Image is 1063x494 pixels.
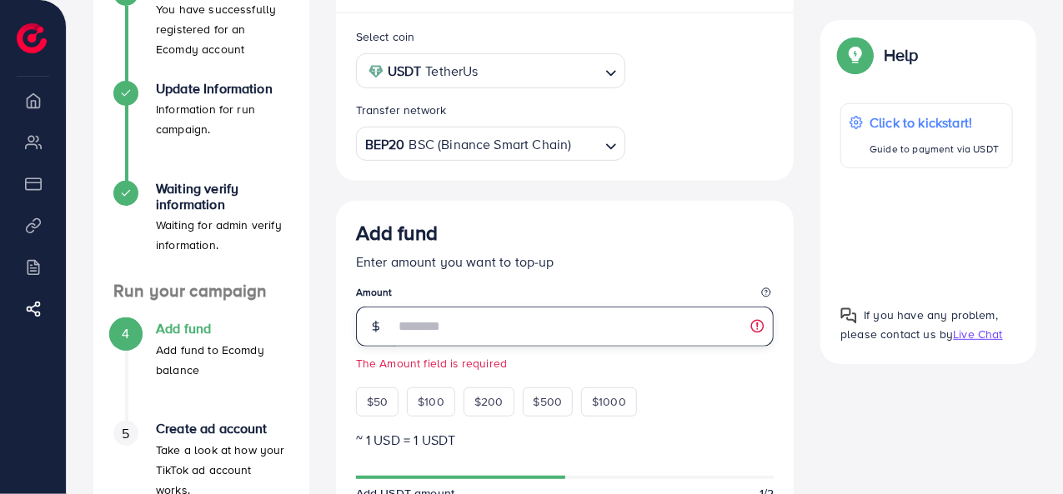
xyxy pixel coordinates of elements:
[884,45,919,65] p: Help
[156,181,289,212] h4: Waiting verify information
[356,221,438,245] h3: Add fund
[574,132,599,157] input: Search for option
[156,215,289,255] p: Waiting for admin verify information.
[840,40,870,70] img: Popup guide
[356,53,626,87] div: Search for option
[17,23,47,53] img: logo
[474,393,504,410] span: $200
[409,132,572,157] span: BSC (Binance Smart Chain)
[93,281,309,302] h4: Run your campaign
[840,307,857,324] img: Popup guide
[356,252,775,272] p: Enter amount you want to top-up
[365,132,405,157] strong: BEP20
[356,285,775,306] legend: Amount
[369,64,384,79] img: coin
[840,307,998,342] span: If you have any problem, please contact us by
[156,421,289,437] h4: Create ad account
[484,58,599,84] input: Search for option
[356,430,775,450] p: ~ 1 USD = 1 USDT
[356,355,775,372] small: The Amount field is required
[93,321,309,421] li: Add fund
[953,326,1002,342] span: Live Chat
[388,59,422,83] strong: USDT
[592,393,626,410] span: $1000
[367,393,388,410] span: $50
[870,139,999,159] p: Guide to payment via USDT
[156,81,289,97] h4: Update Information
[122,424,129,443] span: 5
[156,321,289,337] h4: Add fund
[425,59,478,83] span: TetherUs
[122,324,129,343] span: 4
[93,81,309,181] li: Update Information
[156,340,289,380] p: Add fund to Ecomdy balance
[418,393,444,410] span: $100
[156,99,289,139] p: Information for run campaign.
[870,112,999,132] p: Click to kickstart!
[356,102,447,118] label: Transfer network
[356,28,415,45] label: Select coin
[534,393,563,410] span: $500
[992,419,1050,482] iframe: Chat
[356,127,626,161] div: Search for option
[93,181,309,281] li: Waiting verify information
